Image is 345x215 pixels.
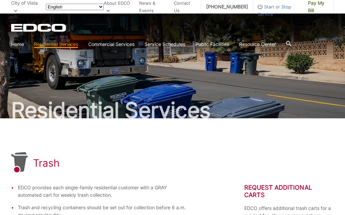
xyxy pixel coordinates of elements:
[195,41,229,48] a: Public Facilities
[34,41,78,48] a: Residential Services
[18,184,190,199] li: EDCO provides each single-family residential customer with a GRAY automated cart for weekly trash...
[11,99,334,121] h2: Residential Services
[88,41,134,48] a: Commercial Services
[46,4,104,10] select: Select a language
[11,24,67,32] a: EDCD logo. Return to the homepage.
[244,184,334,199] h2: Request Additional Carts
[33,157,60,169] h1: Trash
[239,41,276,48] a: Resource Center
[11,41,24,48] a: Home
[145,41,185,48] a: Service Schedules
